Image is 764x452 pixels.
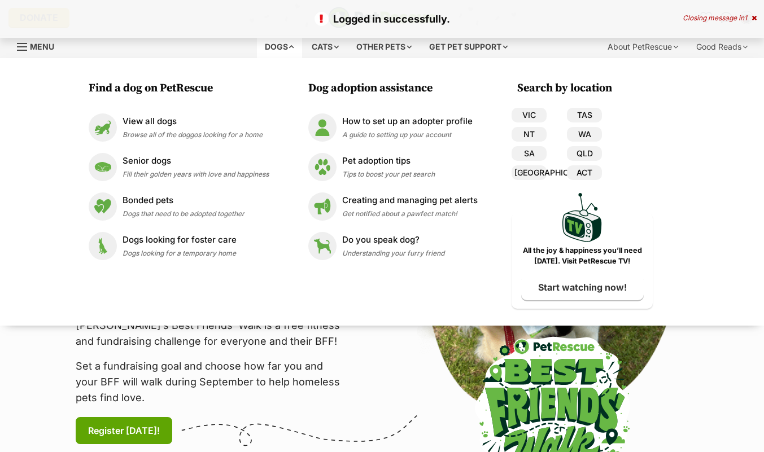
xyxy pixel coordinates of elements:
[89,81,274,96] h3: Find a dog on PetRescue
[521,274,644,300] a: Start watching now!
[89,113,117,142] img: View all dogs
[308,153,478,181] a: Pet adoption tips Pet adoption tips Tips to boost your pet search
[89,153,269,181] a: Senior dogs Senior dogs Fill their golden years with love and happiness
[76,318,347,349] p: [PERSON_NAME]’s Best Friends' Walk is a free fitness and fundraising challenge for everyone and t...
[342,209,457,218] span: Get notified about a pawfect match!
[688,36,756,58] div: Good Reads
[308,232,478,260] a: Do you speak dog? Do you speak dog? Understanding your furry friend
[88,424,160,437] span: Register [DATE]!
[512,165,547,180] a: [GEOGRAPHIC_DATA]
[308,81,483,96] h3: Dog adoption assistance
[308,113,478,142] a: How to set up an adopter profile How to set up an adopter profile A guide to setting up your account
[342,155,435,168] p: Pet adoption tips
[89,232,269,260] a: Dogs looking for foster care Dogs looking for foster care Dogs looking for a temporary home
[76,417,172,444] a: Register [DATE]!
[342,249,444,257] span: Understanding your furry friend
[308,153,337,181] img: Pet adoption tips
[308,232,337,260] img: Do you speak dog?
[123,194,245,207] p: Bonded pets
[257,36,302,58] div: Dogs
[512,108,547,122] a: VIC
[89,192,269,221] a: Bonded pets Bonded pets Dogs that need to be adopted together
[308,192,478,221] a: Creating and managing pet alerts Creating and managing pet alerts Get notified about a pawfect ma...
[567,165,602,180] a: ACT
[89,232,117,260] img: Dogs looking for foster care
[562,193,602,242] img: PetRescue TV logo
[89,113,269,142] a: View all dogs View all dogs Browse all of the doggos looking for a home
[342,170,435,178] span: Tips to boost your pet search
[123,249,236,257] span: Dogs looking for a temporary home
[567,146,602,161] a: QLD
[123,155,269,168] p: Senior dogs
[517,81,653,96] h3: Search by location
[76,358,347,406] p: Set a fundraising goal and choose how far you and your BFF will walk during September to help hom...
[17,36,62,56] a: Menu
[304,36,347,58] div: Cats
[567,127,602,142] a: WA
[123,234,237,247] p: Dogs looking for foster care
[30,42,54,51] span: Menu
[421,36,516,58] div: Get pet support
[89,192,117,221] img: Bonded pets
[308,192,337,221] img: Creating and managing pet alerts
[308,113,337,142] img: How to set up an adopter profile
[123,130,263,139] span: Browse all of the doggos looking for a home
[89,153,117,181] img: Senior dogs
[123,209,245,218] span: Dogs that need to be adopted together
[520,245,644,267] p: All the joy & happiness you’ll need [DATE]. Visit PetRescue TV!
[342,115,473,128] p: How to set up an adopter profile
[512,127,547,142] a: NT
[567,108,602,122] a: TAS
[123,115,263,128] p: View all dogs
[512,146,547,161] a: SA
[342,234,444,247] p: Do you speak dog?
[600,36,686,58] div: About PetRescue
[342,194,478,207] p: Creating and managing pet alerts
[123,170,269,178] span: Fill their golden years with love and happiness
[348,36,420,58] div: Other pets
[342,130,451,139] span: A guide to setting up your account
